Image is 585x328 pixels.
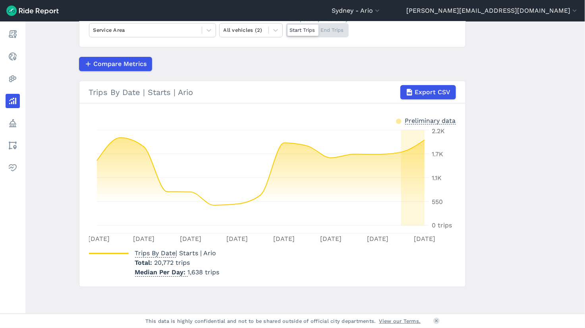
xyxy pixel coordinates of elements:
[6,116,20,130] a: Policy
[88,235,109,243] tspan: [DATE]
[379,317,421,325] a: View our Terms.
[273,235,295,243] tspan: [DATE]
[6,6,59,16] img: Ride Report
[6,138,20,153] a: Areas
[415,87,451,97] span: Export CSV
[135,259,154,266] span: Total
[180,235,201,243] tspan: [DATE]
[89,85,456,99] div: Trips By Date | Starts | Ario
[154,259,190,266] span: 20,772 trips
[400,85,456,99] button: Export CSV
[432,222,452,229] tspan: 0 trips
[432,174,442,182] tspan: 1.1K
[406,6,579,16] button: [PERSON_NAME][EMAIL_ADDRESS][DOMAIN_NAME]
[6,49,20,64] a: Realtime
[432,198,443,206] tspan: 550
[6,94,20,108] a: Analyze
[6,161,20,175] a: Health
[6,72,20,86] a: Heatmaps
[135,249,216,257] span: | Starts | Ario
[226,235,248,243] tspan: [DATE]
[432,150,443,158] tspan: 1.7K
[320,235,342,243] tspan: [DATE]
[6,27,20,41] a: Report
[414,235,435,243] tspan: [DATE]
[135,268,220,277] p: 1,638 trips
[367,235,388,243] tspan: [DATE]
[79,57,152,71] button: Compare Metrics
[332,6,381,16] button: Sydney - Ario
[405,116,456,124] div: Preliminary data
[94,59,147,69] span: Compare Metrics
[133,235,154,243] tspan: [DATE]
[135,266,188,277] span: Median Per Day
[432,127,445,135] tspan: 2.2K
[135,247,176,258] span: Trips By Date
